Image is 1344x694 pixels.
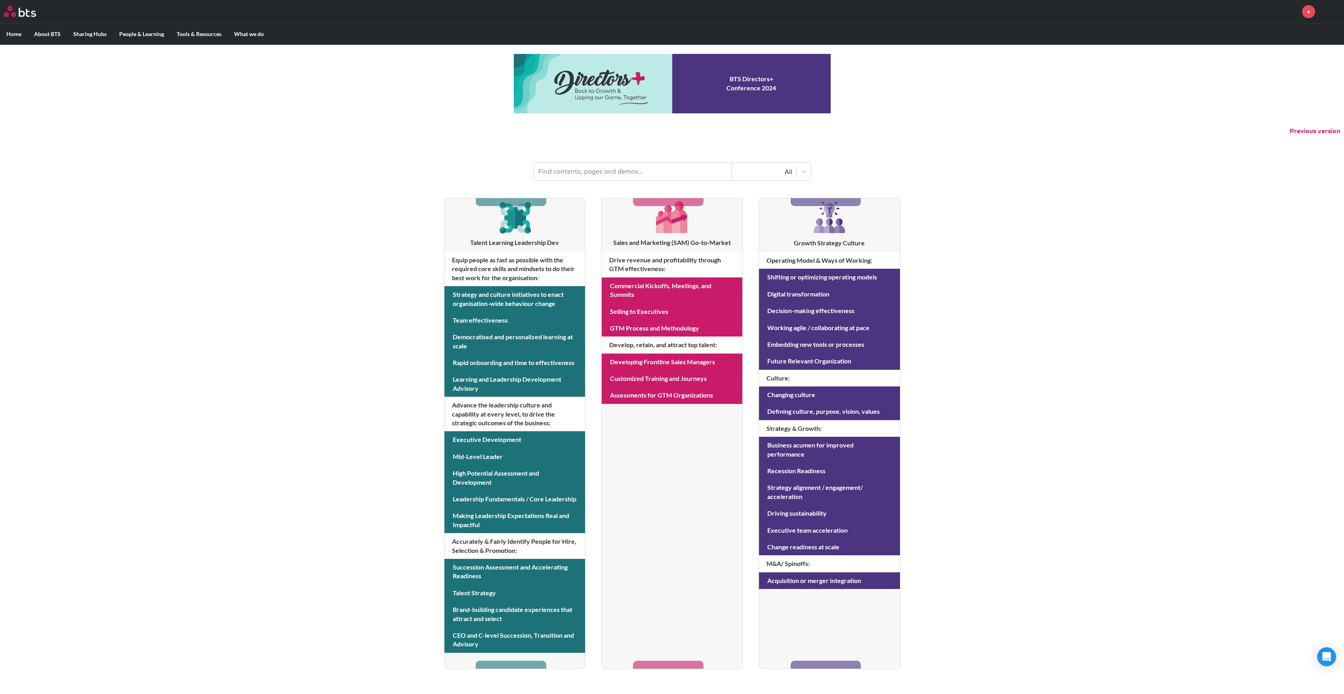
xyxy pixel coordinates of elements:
[444,238,585,247] h3: Talent Learning Leadership Dev
[759,370,900,386] h4: Culture :
[4,6,51,17] a: Go home
[4,6,36,17] img: BTS Logo
[602,252,742,277] h4: Drive revenue and profitability through GTM effectiveness :
[28,24,67,44] label: About BTS
[759,420,900,437] h4: Strategy & Growth :
[759,555,900,572] h4: M&A/ Spinoffs :
[444,533,585,559] h4: Accurately & Fairly Identify People for Hire, Selection & Promotion :
[1321,2,1340,21] a: Profile
[514,54,831,113] a: Conference 2024
[228,24,270,44] label: What we do
[67,24,113,44] label: Sharing Hubs
[653,198,691,236] img: [object Object]
[444,397,585,431] h4: Advance the leadership culture and capability at every level, to drive the strategic outcomes of ...
[1302,5,1315,18] a: +
[1321,2,1340,21] img: Carolina Sevilla
[602,238,742,247] h3: Sales and Marketing (SAM) Go-to-Market
[170,24,228,44] label: Tools & Resources
[1290,127,1340,136] button: Previous version
[534,163,732,180] input: Find contents, pages and demos...
[113,24,170,44] label: People & Learning
[444,252,585,286] h4: Equip people as fast as possible with the required core skills and mindsets to do their best work...
[496,198,534,236] img: [object Object]
[759,252,900,269] h4: Operating Model & Ways of Working :
[602,336,742,353] h4: Develop, retain, and attract top talent :
[1317,647,1336,666] div: Open Intercom Messenger
[736,167,792,176] div: All
[759,239,900,247] h3: Growth Strategy Culture
[810,198,848,236] img: [object Object]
